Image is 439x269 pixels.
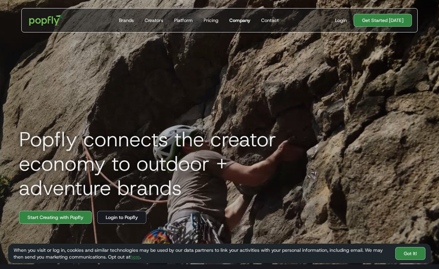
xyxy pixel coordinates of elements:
[354,14,412,27] a: Get Started [DATE]
[14,247,390,260] div: When you visit or log in, cookies and similar technologies may be used by our data partners to li...
[97,211,146,224] a: Login to Popfly
[258,8,281,32] a: Contact
[201,8,221,32] a: Pricing
[24,10,68,30] a: home
[261,17,279,24] div: Contact
[204,17,218,24] div: Pricing
[332,17,350,24] a: Login
[174,17,193,24] div: Platform
[142,8,166,32] a: Creators
[19,211,92,224] a: Start Creating with Popfly
[130,254,140,260] a: here
[227,8,253,32] a: Company
[171,8,195,32] a: Platform
[395,247,425,260] a: Got It!
[229,17,250,24] div: Company
[119,17,134,24] div: Brands
[14,127,318,200] h1: Popfly connects the creator economy to outdoor + adventure brands
[116,8,137,32] a: Brands
[145,17,163,24] div: Creators
[335,17,347,24] div: Login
